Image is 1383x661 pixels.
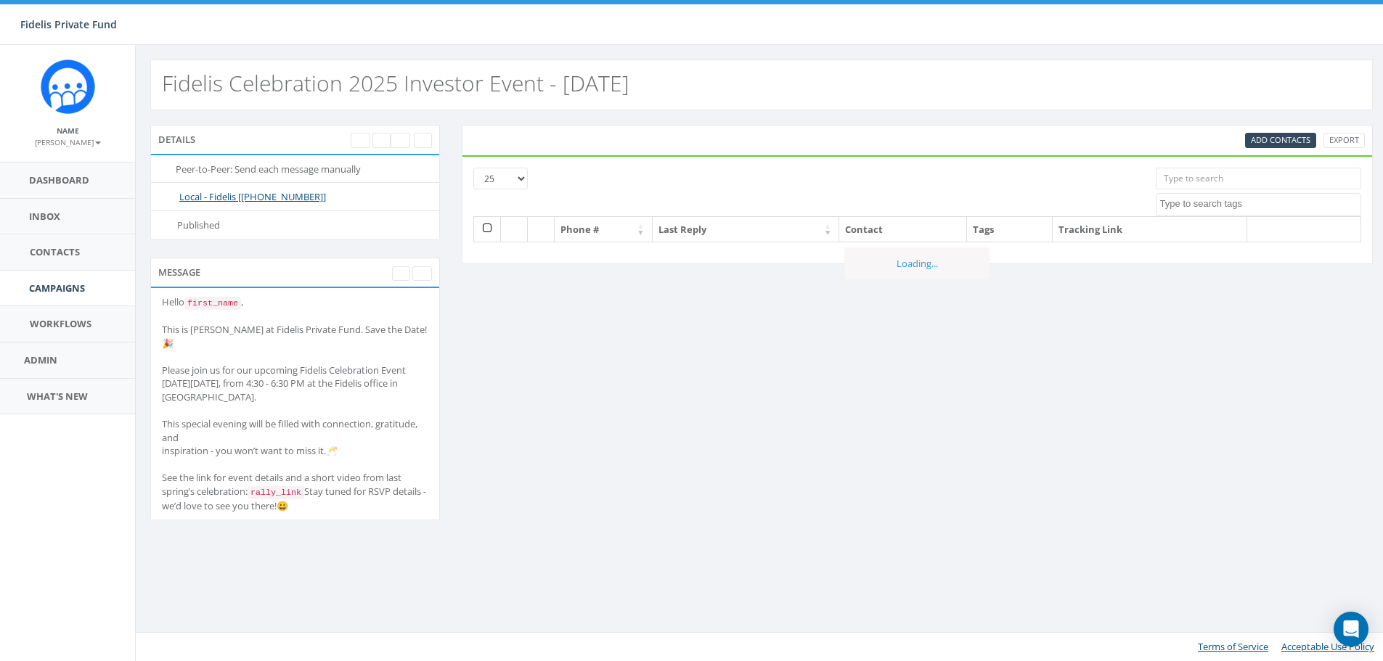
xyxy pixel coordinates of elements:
span: Contacts [30,245,80,258]
small: Name [57,126,79,136]
a: [PERSON_NAME] [35,135,101,148]
span: Send Test Message [418,268,426,279]
li: Peer-to-Peer: Send each message manually [151,155,439,184]
span: Fidelis Private Fund [20,17,117,31]
div: Open Intercom Messenger [1334,612,1368,646]
i: Published [162,221,177,230]
img: Rally_Corp_Icon.png [41,59,95,114]
th: Tracking Link [1053,217,1247,242]
li: Published [151,210,439,239]
span: Admin [24,353,57,366]
span: Workflows [30,317,91,330]
div: Loading... [844,247,990,280]
th: Tags [967,217,1052,242]
a: Acceptable Use Policy [1281,640,1374,653]
a: Add Contacts [1245,133,1316,148]
small: [PERSON_NAME] [35,137,101,147]
input: Type to search [1156,168,1361,189]
th: Phone # [555,217,653,242]
div: Message [150,258,440,287]
span: Clone Campaign [396,134,404,145]
span: What's New [27,390,88,403]
span: Dashboard [29,173,89,186]
textarea: Search [1160,197,1360,210]
span: Add Contacts [1251,134,1310,145]
span: Edit Campaign Title [378,134,385,145]
code: rally_link [248,486,304,499]
div: Hello , This is [PERSON_NAME] at Fidelis Private Fund. Save the Date! 🎉 Please join us for our up... [162,295,428,512]
div: Details [150,125,440,154]
a: Export [1323,133,1365,148]
h2: Fidelis Celebration 2025 Investor Event - [DATE] [162,71,629,95]
code: first_name [184,297,241,310]
span: View Campaign Delivery Statistics [420,134,426,145]
th: Contact [839,217,967,242]
span: CSV files only [1251,134,1310,145]
th: Last Reply [653,217,840,242]
span: Inbox [29,210,60,223]
span: Campaigns [29,282,85,295]
span: Edit Campaign Body [398,268,404,279]
span: Archive Campaign [356,134,364,145]
i: Peer-to-Peer [162,165,176,174]
a: Local - Fidelis [[PHONE_NUMBER]] [179,190,326,203]
a: Terms of Service [1198,640,1268,653]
